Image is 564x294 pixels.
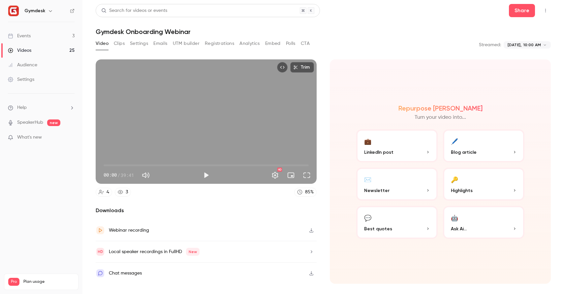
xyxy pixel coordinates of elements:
button: 💼LinkedIn post [356,129,438,162]
span: / [117,172,120,179]
button: Polls [286,38,296,49]
div: Videos [8,47,31,54]
span: LinkedIn post [364,149,393,156]
button: 🖊️Blog article [443,129,524,162]
button: Top Bar Actions [540,5,551,16]
button: Mute [139,169,152,182]
div: Events [8,33,31,39]
h1: Gymdesk Onboarding Webinar [96,28,551,36]
div: Chat messages [109,269,142,277]
img: Gymdesk [8,6,19,16]
span: Plan usage [23,279,74,284]
div: Settings [8,76,34,83]
p: Streamed: [479,42,501,48]
div: 3 [126,189,128,196]
iframe: Noticeable Trigger [67,135,75,141]
button: Video [96,38,109,49]
span: [DATE], [508,42,521,48]
button: Emails [153,38,167,49]
a: 3 [115,188,131,197]
div: Search for videos or events [101,7,167,14]
button: Full screen [300,169,313,182]
button: Registrations [205,38,234,49]
button: Settings [268,169,282,182]
div: 🔑 [451,174,458,184]
span: 00:00 [104,172,117,179]
button: UTM builder [173,38,200,49]
button: 🤖Ask Ai... [443,206,524,239]
div: Webinar recording [109,226,149,234]
div: 00:00 [104,172,134,179]
h2: Downloads [96,207,317,214]
a: SpeakerHub [17,119,43,126]
button: 💬Best quotes [356,206,438,239]
button: Play [200,169,213,182]
a: 4 [96,188,112,197]
button: Embed video [277,62,288,73]
button: ✉️Newsletter [356,168,438,201]
span: new [47,119,60,126]
span: What's new [17,134,42,141]
button: Trim [290,62,314,73]
span: Newsletter [364,187,390,194]
button: Share [509,4,535,17]
div: ✉️ [364,174,371,184]
a: 85% [294,188,317,197]
div: 🤖 [451,212,458,223]
p: Turn your video into... [415,114,466,121]
li: help-dropdown-opener [8,104,75,111]
h6: Gymdesk [24,8,45,14]
button: CTA [301,38,310,49]
div: Local speaker recordings in FullHD [109,248,200,256]
span: Best quotes [364,225,392,232]
span: 10:00 AM [523,42,541,48]
h2: Repurpose [PERSON_NAME] [398,104,483,112]
div: 4 [107,189,109,196]
button: Settings [130,38,148,49]
div: 85 % [305,189,314,196]
span: Highlights [451,187,473,194]
div: 💬 [364,212,371,223]
button: 🔑Highlights [443,168,524,201]
div: 💼 [364,136,371,146]
button: Clips [114,38,125,49]
div: Audience [8,62,37,68]
button: Embed [265,38,281,49]
div: HD [277,168,282,172]
button: Analytics [239,38,260,49]
div: 🖊️ [451,136,458,146]
span: 39:41 [121,172,134,179]
span: Ask Ai... [451,225,467,232]
span: Pro [8,278,19,286]
button: Turn on miniplayer [284,169,298,182]
span: Blog article [451,149,477,156]
span: New [186,248,200,256]
span: Help [17,104,27,111]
